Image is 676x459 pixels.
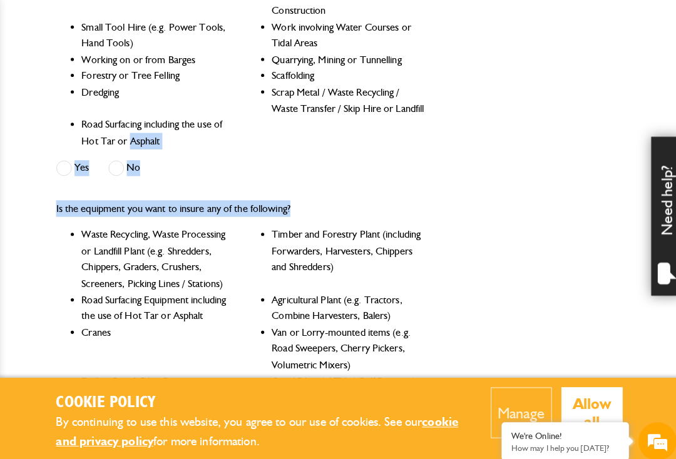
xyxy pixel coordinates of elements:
[84,367,237,399] li: Drilling Rigs & Piling Rigs
[272,319,424,367] li: Van or Lorry-mounted items (e.g. Road Sweepers, Cherry Pickers, Volumetric Mixers)
[59,197,424,213] p: Is the equipment you want to insure any of the following?
[84,287,237,319] li: Road Surfacing Equipment including the use of Hot Tar or Asphalt
[84,66,237,83] li: Forestry or Tree Felling
[84,83,237,114] li: Dredging
[16,226,228,361] textarea: Type your message and hit 'Enter'
[272,66,424,83] li: Scaffolding
[84,223,237,286] li: Waste Recycling, Waste Processing or Landfill Plant (e.g. Shredders, Chippers, Graders, Crushers,...
[84,51,237,67] li: Working on or from Barges
[59,158,92,173] label: Yes
[59,406,468,444] p: By continuing to use this website, you agree to our use of cookies. See our for more information.
[507,436,613,445] p: How may I help you today?
[16,116,228,143] input: Enter your last name
[272,287,424,319] li: Agricultural Plant (e.g. Tractors, Combine Harvesters, Balers)
[84,19,237,51] li: Small Tool Hire (e.g. Power Tools, Hand Tools)
[84,114,237,146] li: Road Surfacing including the use of Hot Tar or Asphalt
[556,381,617,431] button: Allow all
[272,367,424,399] li: Quad Bikes / ATVs / Golf Buggies / Unimogs / UTVs
[272,19,424,51] li: Work involving Water Courses or Tidal Areas
[487,381,547,431] button: Manage
[84,319,237,367] li: Cranes
[272,51,424,67] li: Quarrying, Mining or Tunnelling
[272,83,424,114] li: Scrap Metal / Waste Recycling / Waste Transfer / Skip Hire or Landfill
[645,134,676,291] div: Need help?
[507,423,613,434] div: We're Online!
[21,69,53,87] img: d_20077148190_company_1631870298795_20077148190
[59,386,468,406] h2: Cookie Policy
[205,6,235,36] div: Minimize live chat window
[272,223,424,286] li: Timber and Forestry Plant (including Forwarders, Harvesters, Chippers and Shredders)
[16,189,228,217] input: Enter your phone number
[65,70,210,86] div: Chat with us now
[170,361,227,378] em: Start Chat
[16,153,228,180] input: Enter your email address
[111,158,142,173] label: No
